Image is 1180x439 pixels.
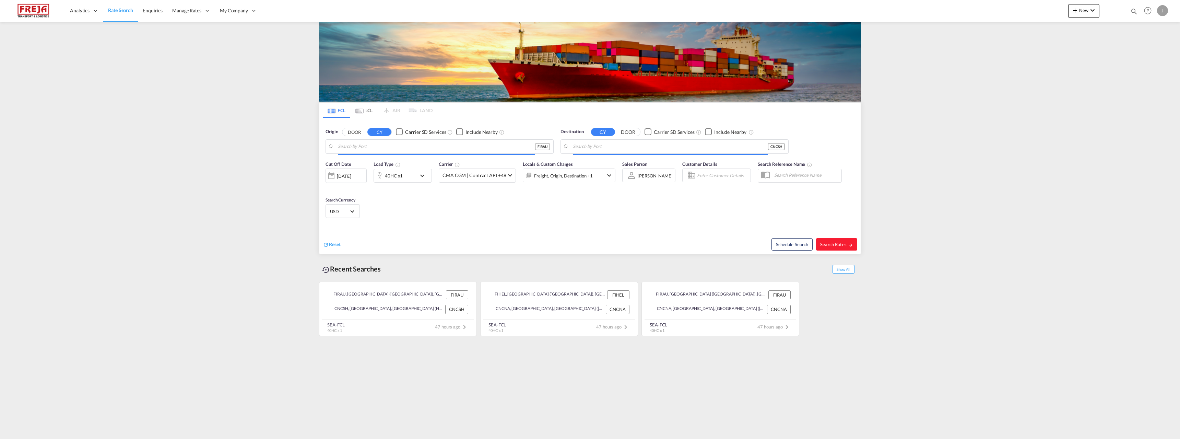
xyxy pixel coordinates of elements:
md-checkbox: Checkbox No Ink [645,128,695,136]
input: Search by Port [573,141,768,152]
span: Rate Search [108,7,133,13]
button: Note: By default Schedule search will only considerorigin ports, destination ports and cut off da... [771,238,813,251]
span: 40HC x 1 [488,328,503,333]
span: Manage Rates [172,7,201,14]
div: CNCNA [767,305,791,314]
div: 40HC x1 [385,171,403,181]
div: CNCNA, Changsha, Guangdong (GD), China, Greater China & Far East Asia, Asia Pacific [650,305,765,314]
md-icon: Unchecked: Ignores neighbouring ports when fetching rates.Checked : Includes neighbouring ports w... [748,129,754,135]
md-checkbox: Checkbox No Ink [456,128,498,136]
div: [DATE] [326,169,367,183]
div: FIHEL [607,290,629,299]
md-icon: icon-chevron-right [783,323,791,331]
div: FIRAU, Raumo (Rauma), Finland, Northern Europe, Europe [650,290,767,299]
div: CNCSH [445,305,468,314]
md-icon: Unchecked: Search for CY (Container Yard) services for all selected carriers.Checked : Search for... [447,129,453,135]
span: Search Rates [820,242,853,247]
div: CNCSH, Changsha, Hunan (HN), China, Greater China & Far East Asia, Asia Pacific [328,305,444,314]
span: 47 hours ago [435,324,469,330]
div: FIRAU [446,290,468,299]
span: CMA CGM | Contract API +48 [442,172,506,179]
span: Origin [326,128,338,135]
span: USD [330,208,349,215]
button: Search Ratesicon-arrow-right [816,238,857,251]
span: 40HC x 1 [327,328,342,333]
md-checkbox: Checkbox No Ink [396,128,446,136]
div: FIRAU [535,143,550,150]
button: CY [367,128,391,136]
div: CNCSH [768,143,785,150]
md-icon: icon-chevron-right [622,323,630,331]
md-checkbox: Checkbox No Ink [705,128,746,136]
md-select: Sales Person: Jarkko Lamminpaa [637,171,673,181]
span: 47 hours ago [596,324,630,330]
div: FIHEL, Helsinki (Helsingfors), Finland, Northern Europe, Europe [489,290,605,299]
span: Destination [560,128,584,135]
span: Customer Details [682,161,717,167]
span: Search Reference Name [758,161,812,167]
div: Carrier SD Services [654,129,695,136]
recent-search-card: FIHEL, [GEOGRAPHIC_DATA] ([GEOGRAPHIC_DATA]), [GEOGRAPHIC_DATA], [GEOGRAPHIC_DATA], [GEOGRAPHIC_D... [480,282,638,336]
md-pagination-wrapper: Use the left and right arrow keys to navigate between tabs [323,103,433,118]
span: 40HC x 1 [650,328,664,333]
md-icon: Your search will be saved by the below given name [807,162,812,167]
div: [PERSON_NAME] [638,173,673,178]
recent-search-card: FIRAU, [GEOGRAPHIC_DATA] ([GEOGRAPHIC_DATA]), [GEOGRAPHIC_DATA], [GEOGRAPHIC_DATA], [GEOGRAPHIC_D... [641,282,799,336]
div: Freight Origin Destination Factory Stuffingicon-chevron-down [523,169,615,182]
div: SEA-FCL [650,322,667,328]
div: Recent Searches [319,261,383,277]
button: DOOR [342,128,366,136]
button: DOOR [616,128,640,136]
span: Show All [832,265,855,274]
input: Search by Port [338,141,535,152]
span: Cut Off Date [326,161,351,167]
div: CNCNA, Changsha, Guangdong (GD), China, Greater China & Far East Asia, Asia Pacific [489,305,604,314]
button: CY [591,128,615,136]
md-icon: Unchecked: Ignores neighbouring ports when fetching rates.Checked : Includes neighbouring ports w... [499,129,505,135]
md-select: Select Currency: $ USDUnited States Dollar [329,206,356,216]
span: Analytics [70,7,90,14]
div: FIRAU, Raumo (Rauma), Finland, Northern Europe, Europe [328,290,444,299]
md-icon: icon-arrow-right [848,243,853,247]
span: My Company [220,7,248,14]
span: 47 hours ago [757,324,791,330]
div: SEA-FCL [488,322,506,328]
div: icon-refreshReset [323,241,341,249]
div: SEA-FCL [327,322,345,328]
md-icon: icon-chevron-right [460,323,469,331]
md-input-container: Changsha, Hunan (HN), CNCSH [561,140,788,153]
div: [DATE] [337,173,351,179]
span: Reset [329,241,341,247]
md-icon: icon-information-outline [395,162,401,167]
input: Search Reference Name [771,170,841,180]
span: Enquiries [143,8,163,13]
span: Search Currency [326,197,355,203]
span: Locals & Custom Charges [523,161,573,167]
div: 40HC x1icon-chevron-down [374,169,432,183]
md-icon: icon-backup-restore [322,266,330,274]
md-datepicker: Select [326,182,331,192]
md-icon: icon-chevron-down [605,171,613,180]
md-tab-item: LCL [350,103,378,118]
span: Sales Person [622,161,647,167]
img: LCL+%26+FCL+BACKGROUND.png [319,22,861,102]
div: CNCNA [606,305,629,314]
span: Load Type [374,161,401,167]
div: Freight Origin Destination Factory Stuffing [534,171,593,181]
div: FIRAU [768,290,791,299]
input: Enter Customer Details [697,170,748,181]
span: Carrier [439,161,460,167]
md-icon: icon-chevron-down [418,172,430,180]
md-icon: The selected Trucker/Carrierwill be displayed in the rate results If the rates are from another f... [455,162,460,167]
div: Carrier SD Services [405,129,446,136]
md-icon: icon-refresh [323,242,329,248]
div: Include Nearby [465,129,498,136]
div: Include Nearby [714,129,746,136]
md-input-container: Raumo (Rauma), FIRAU [326,140,553,153]
div: Origin DOOR CY Checkbox No InkUnchecked: Search for CY (Container Yard) services for all selected... [319,118,861,254]
img: 586607c025bf11f083711d99603023e7.png [10,3,57,19]
md-tab-item: FCL [323,103,350,118]
recent-search-card: FIRAU, [GEOGRAPHIC_DATA] ([GEOGRAPHIC_DATA]), [GEOGRAPHIC_DATA], [GEOGRAPHIC_DATA], [GEOGRAPHIC_D... [319,282,477,336]
md-icon: Unchecked: Search for CY (Container Yard) services for all selected carriers.Checked : Search for... [696,129,701,135]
